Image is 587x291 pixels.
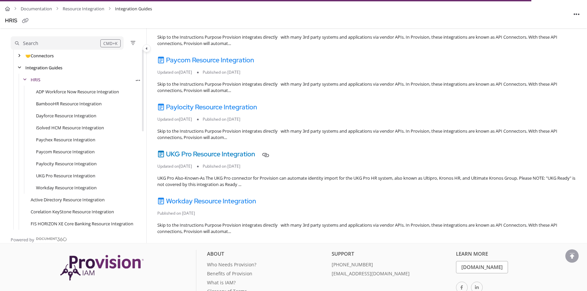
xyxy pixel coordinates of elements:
button: Category toggle [143,44,151,52]
a: Integration Guides [25,64,62,71]
div: Skip to the Instructions Purpose Provision integrates directly with many 3rd party systems and ap... [157,81,576,94]
span: Powered by [11,236,34,243]
a: BambooHR Resource Integration [36,100,102,107]
li: Updated on [DATE] [157,69,197,75]
a: Active Directory Resource Integration [31,196,105,203]
a: Paycom Resource Integration [36,148,95,155]
button: Copy link of [20,16,31,26]
a: Paylocity Resource Integration [157,103,257,111]
div: About [207,250,326,261]
img: Document360 [36,237,67,241]
span: 🤝 [25,53,31,59]
a: Paychex Resource Integration [36,136,95,143]
div: HRIS [5,16,17,26]
button: Article more options [134,77,141,83]
a: Corelation KeyStone Resource Integration [31,208,114,215]
button: Search [11,36,124,50]
div: CMD+K [100,39,121,47]
button: Copy link of UKG Pro Resource Integration [260,150,271,160]
li: Updated on [DATE] [157,116,197,122]
div: scroll to top [565,249,579,263]
a: ADP Workforce Now Resource Integration [36,88,119,95]
a: Paycom Resource Integration [157,56,254,64]
div: arrow [21,77,28,83]
div: arrow [16,65,23,71]
li: Published on [DATE] [197,163,245,169]
div: Skip to the Instructions Purpose Provision integrates directly with many 3rd party systems and ap... [157,222,576,235]
div: Learn More [456,250,575,261]
a: Paylocity Resource Integration [36,160,97,167]
a: UKG Pro Resource Integration [36,172,95,179]
li: Updated on [DATE] [157,163,197,169]
a: Resource Integration [63,4,104,14]
img: Provision IAM Onboarding Platform [60,255,144,281]
a: What is IAM? [207,279,326,288]
a: Who Needs Provision? [207,261,326,270]
a: FIS HORIZON XE Core Banking Resource Integration [31,220,133,227]
a: Dayforce Resource Integration [36,112,96,119]
a: iSolved HCM Resource Integration [36,124,104,131]
li: Published on [DATE] [157,210,200,216]
button: Article more options [571,9,582,19]
span: Integration Guides [115,4,152,14]
a: Connectors [25,52,54,59]
li: Published on [DATE] [197,116,245,122]
a: Documentation [21,4,52,14]
a: Workday Resource Integration [36,184,97,191]
a: Powered by Document360 - opens in a new tab [11,235,67,243]
a: UKG Pro Resource Integration [157,150,255,158]
a: HRIS [31,76,40,83]
a: [PHONE_NUMBER] [332,261,451,270]
a: Workday Resource Integration [157,197,256,205]
button: Filter [129,39,137,47]
div: Skip to the Instructions Purpose Provision integrates directly with many 3rd party systems and ap... [157,34,576,47]
div: arrow [16,53,23,59]
a: [EMAIL_ADDRESS][DOMAIN_NAME] [332,270,451,279]
a: [DOMAIN_NAME] [456,261,508,273]
div: Skip to the Instructions Purpose Provision integrates directly with many 3rd party systems and ap... [157,128,576,141]
div: UKG Pro Also-Known-As The UKG Pro connector for Provision can automate identity import for the UK... [157,175,576,188]
div: More options [134,76,141,83]
a: Home [5,4,10,14]
li: Published on [DATE] [197,69,245,75]
a: Benefits of Provision [207,270,326,279]
div: Support [332,250,451,261]
div: Search [23,40,38,47]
